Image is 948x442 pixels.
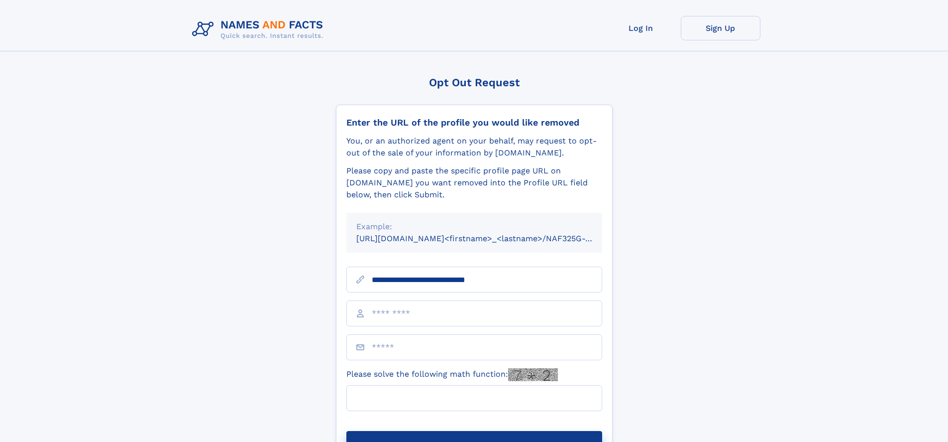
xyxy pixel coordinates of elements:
div: You, or an authorized agent on your behalf, may request to opt-out of the sale of your informatio... [346,135,602,159]
div: Opt Out Request [336,76,613,89]
label: Please solve the following math function: [346,368,558,381]
div: Please copy and paste the specific profile page URL on [DOMAIN_NAME] you want removed into the Pr... [346,165,602,201]
a: Log In [601,16,681,40]
small: [URL][DOMAIN_NAME]<firstname>_<lastname>/NAF325G-xxxxxxxx [356,234,621,243]
img: Logo Names and Facts [188,16,331,43]
div: Enter the URL of the profile you would like removed [346,117,602,128]
div: Example: [356,221,592,233]
a: Sign Up [681,16,760,40]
